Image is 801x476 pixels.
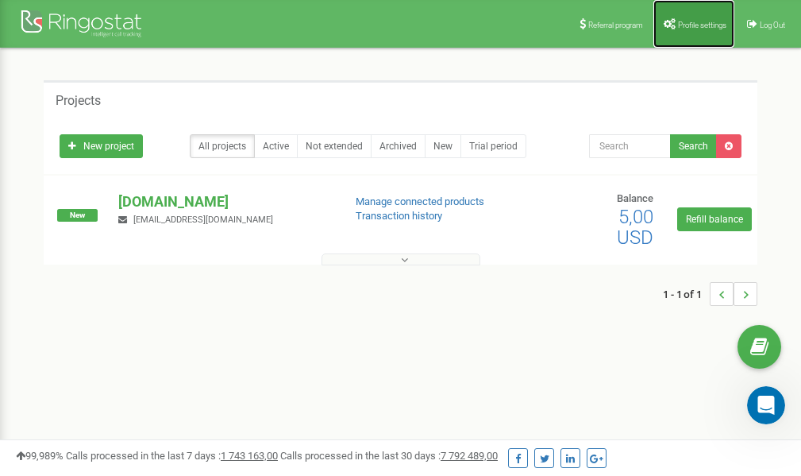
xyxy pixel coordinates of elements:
[56,94,101,108] h5: Projects
[371,134,426,158] a: Archived
[190,134,255,158] a: All projects
[425,134,461,158] a: New
[118,192,329,212] p: [DOMAIN_NAME]
[16,450,64,462] span: 99,989%
[356,195,484,207] a: Manage connected products
[617,206,653,249] span: 5,00 USD
[57,209,98,222] span: New
[747,386,785,424] iframe: Intercom live chat
[356,210,442,222] a: Transaction history
[280,450,498,462] span: Calls processed in the last 30 days :
[66,450,278,462] span: Calls processed in the last 7 days :
[254,134,298,158] a: Active
[588,21,643,29] span: Referral program
[297,134,372,158] a: Not extended
[133,215,273,225] span: [EMAIL_ADDRESS][DOMAIN_NAME]
[60,134,143,158] a: New project
[663,266,757,322] nav: ...
[670,134,717,158] button: Search
[760,21,785,29] span: Log Out
[678,21,726,29] span: Profile settings
[589,134,671,158] input: Search
[221,450,278,462] u: 1 743 163,00
[663,282,710,306] span: 1 - 1 of 1
[617,192,653,204] span: Balance
[441,450,498,462] u: 7 792 489,00
[677,207,752,231] a: Refill balance
[460,134,526,158] a: Trial period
